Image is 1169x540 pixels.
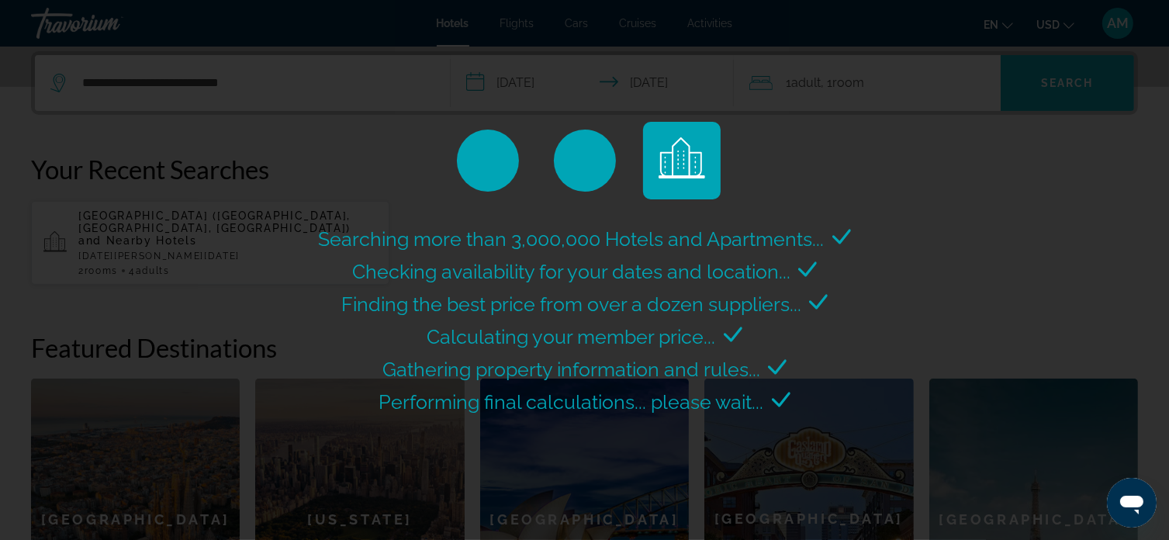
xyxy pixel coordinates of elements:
[352,260,790,283] span: Checking availability for your dates and location...
[1107,478,1157,528] iframe: Button to launch messaging window
[319,227,825,251] span: Searching more than 3,000,000 Hotels and Apartments...
[382,358,760,381] span: Gathering property information and rules...
[379,390,764,414] span: Performing final calculations... please wait...
[427,325,716,348] span: Calculating your member price...
[341,292,801,316] span: Finding the best price from over a dozen suppliers...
